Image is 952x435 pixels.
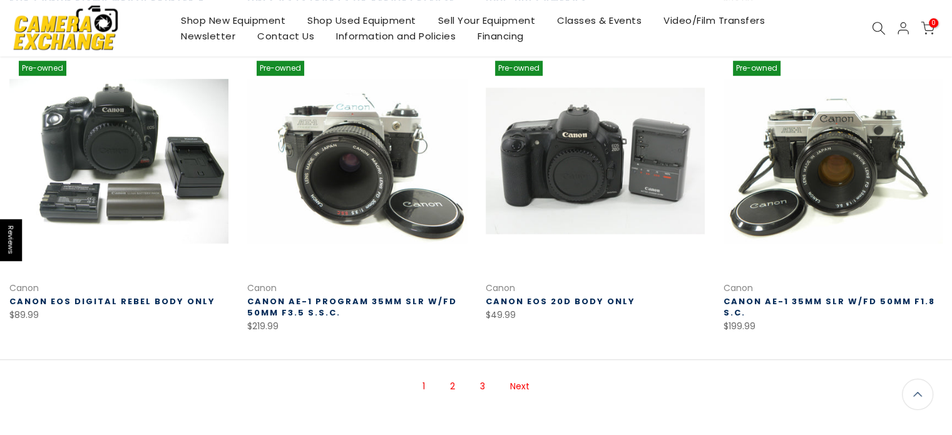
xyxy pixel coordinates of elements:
[921,21,934,35] a: 0
[486,282,515,294] a: Canon
[929,18,938,28] span: 0
[427,13,546,28] a: Sell Your Equipment
[416,376,431,397] span: Page 1
[546,13,653,28] a: Classes & Events
[9,295,215,307] a: Canon EOS Digital Rebel Body Only
[170,28,247,44] a: Newsletter
[247,28,325,44] a: Contact Us
[444,376,461,397] a: Page 2
[467,28,535,44] a: Financing
[247,282,277,294] a: Canon
[653,13,776,28] a: Video/Film Transfers
[325,28,467,44] a: Information and Policies
[504,376,536,397] a: Next
[247,295,457,319] a: Canon AE-1 Program 35mm SLR w/FD 50mm f3.5 S.S.C.
[724,282,753,294] a: Canon
[9,282,39,294] a: Canon
[724,319,943,334] div: $199.99
[486,307,705,323] div: $49.99
[297,13,427,28] a: Shop Used Equipment
[724,295,935,319] a: Canon AE-1 35mm SLR w/FD 50mm f1.8 S.C.
[486,295,635,307] a: Canon EOS 20D Body Only
[170,13,297,28] a: Shop New Equipment
[9,307,228,323] div: $89.99
[247,319,466,334] div: $219.99
[902,379,933,410] a: Back to the top
[474,376,491,397] a: Page 3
